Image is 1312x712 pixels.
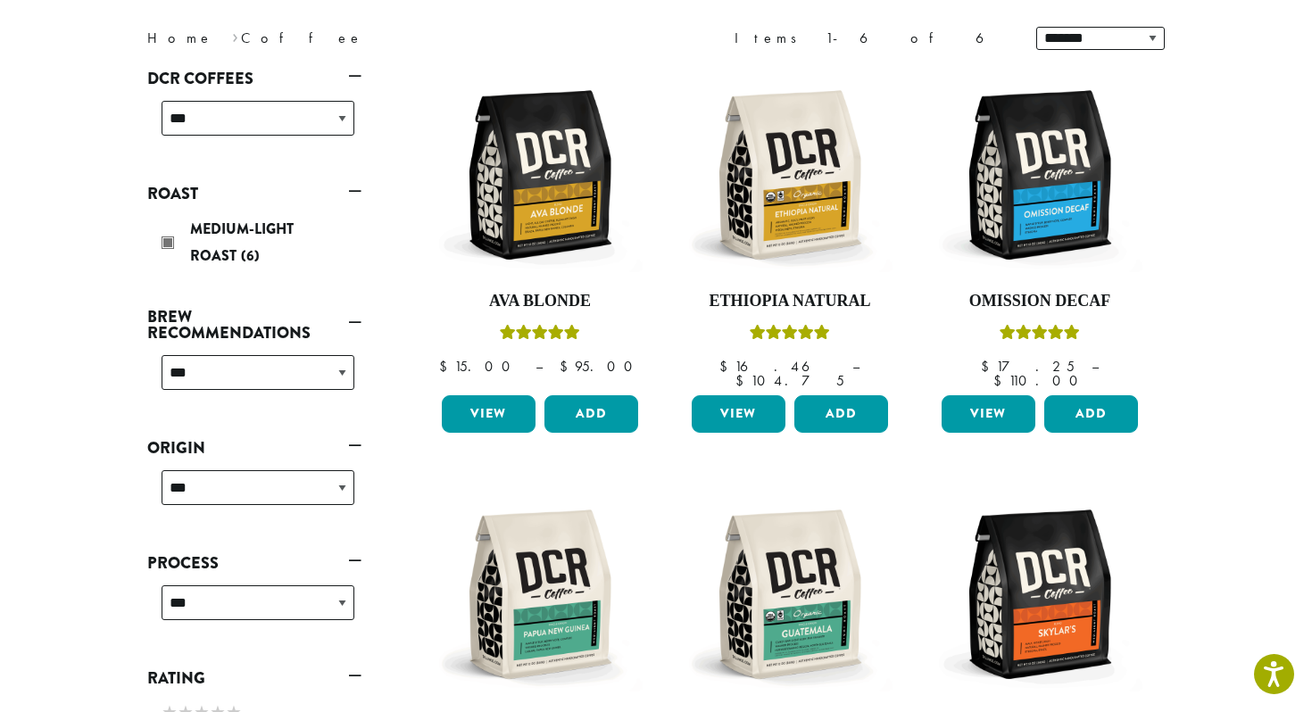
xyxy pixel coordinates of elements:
[437,72,643,277] img: DCR-12oz-Ava-Blonde-Stock-scaled.png
[147,463,361,526] div: Origin
[993,371,1009,390] span: $
[232,21,238,49] span: ›
[937,72,1142,388] a: Omission DecafRated 4.33 out of 5
[719,357,735,376] span: $
[147,578,361,642] div: Process
[981,357,1075,376] bdi: 17.25
[852,357,859,376] span: –
[437,72,643,388] a: Ava BlondeRated 5.00 out of 5
[147,178,361,209] a: Roast
[437,292,643,311] h4: Ava Blonde
[981,357,996,376] span: $
[937,492,1142,697] img: DCR-12oz-Skylars-Stock-scaled.png
[687,292,893,311] h4: Ethiopia Natural
[687,72,893,277] img: DCR-12oz-FTO-Ethiopia-Natural-Stock-scaled.png
[147,348,361,411] div: Brew Recommendations
[147,94,361,157] div: DCR Coffees
[735,371,751,390] span: $
[692,395,785,433] a: View
[439,357,519,376] bdi: 15.00
[544,395,638,433] button: Add
[190,219,294,266] span: Medium-Light Roast
[147,663,361,693] a: Rating
[147,548,361,578] a: Process
[536,357,543,376] span: –
[750,322,830,349] div: Rated 5.00 out of 5
[687,492,893,697] img: DCR-12oz-FTO-Guatemala-Stock-scaled.png
[560,357,641,376] bdi: 95.00
[147,302,361,348] a: Brew Recommendations
[1044,395,1138,433] button: Add
[942,395,1035,433] a: View
[687,72,893,388] a: Ethiopia NaturalRated 5.00 out of 5
[241,245,260,266] span: (6)
[500,322,580,349] div: Rated 5.00 out of 5
[147,63,361,94] a: DCR Coffees
[147,433,361,463] a: Origin
[439,357,454,376] span: $
[560,357,575,376] span: $
[794,395,888,433] button: Add
[147,28,629,49] nav: Breadcrumb
[735,28,1009,49] div: Items 1-6 of 6
[719,357,835,376] bdi: 16.46
[147,209,361,280] div: Roast
[442,395,536,433] a: View
[1092,357,1099,376] span: –
[437,492,643,697] img: DCR-12oz-Papua-New-Guinea-Stock-scaled.png
[937,292,1142,311] h4: Omission Decaf
[1000,322,1080,349] div: Rated 4.33 out of 5
[993,371,1086,390] bdi: 110.00
[937,72,1142,277] img: DCR-12oz-Omission-Decaf-scaled.png
[147,29,213,47] a: Home
[735,371,844,390] bdi: 104.75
